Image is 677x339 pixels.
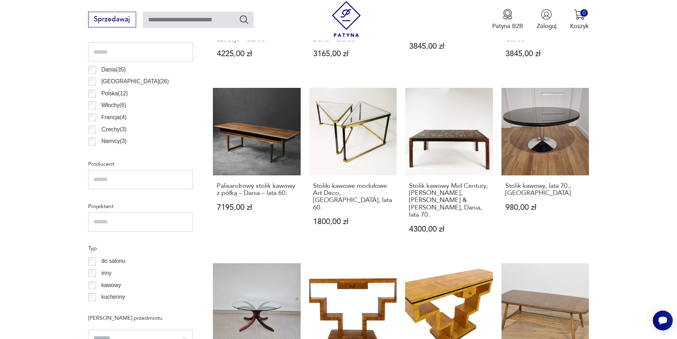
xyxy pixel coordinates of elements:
[101,113,127,122] p: Francja ( 4 )
[653,311,673,330] iframe: Smartsupp widget button
[405,88,493,250] a: Stolik kawowy Mid Century, Tranekaer, Gorm Christensen & Rolf Middelboe, Dania, lata 70.Stolik ka...
[409,226,489,233] p: 4300,00 zł
[88,159,193,169] p: Producent
[217,204,297,211] p: 7195,00 zł
[492,22,523,30] p: Patyna B2B
[309,88,397,250] a: Stoliki kawowe modułowe Art Deco, Niemcy, lata 60.Stoliki kawowe modułowe Art Deco, [GEOGRAPHIC_D...
[101,125,127,134] p: Czechy ( 3 )
[505,50,585,58] p: 3845,00 zł
[313,218,393,226] p: 1800,00 zł
[313,50,393,58] p: 3165,00 zł
[239,14,249,25] button: Szukaj
[101,256,125,266] p: do salonu
[88,313,193,323] p: [PERSON_NAME] przedmiotu
[313,14,393,43] h3: Palisandrowy stolik kawowy – proj. [PERSON_NAME] dla [PERSON_NAME] – Dania – lata 60.
[492,9,523,30] a: Ikona medaluPatyna B2B
[88,17,136,23] a: Sprzedawaj
[88,202,193,211] p: Projektant
[537,22,557,30] p: Zaloguj
[541,9,552,20] img: Ikonka użytkownika
[217,14,297,43] h3: Niski stolik kawowy – proj. [PERSON_NAME] dla [PERSON_NAME] – Szwecja – lata 60.
[101,292,125,302] p: kuchenny
[537,9,557,30] button: Zaloguj
[574,9,585,20] img: Ikona koszyka
[101,137,127,146] p: Niemcy ( 3 )
[502,9,513,20] img: Ikona medalu
[492,9,523,30] button: Patyna B2B
[409,43,489,50] p: 3845,00 zł
[101,77,169,86] p: [GEOGRAPHIC_DATA] ( 26 )
[213,88,301,250] a: Palisandrowy stolik kawowy z półką – Dania – lata 60.Palisandrowy stolik kawowy z półką – Dania –...
[570,9,589,30] button: 0Koszyk
[570,22,589,30] p: Koszyk
[505,182,585,197] h3: Stolik kawowy, lata 70., [GEOGRAPHIC_DATA]
[101,281,121,290] p: kawowy
[101,269,112,278] p: inny
[88,12,136,27] button: Sprzedawaj
[101,149,129,158] p: Szwecja ( 3 )
[101,101,126,110] p: Włochy ( 6 )
[409,182,489,219] h3: Stolik kawowy Mid Century, [PERSON_NAME], [PERSON_NAME] & [PERSON_NAME], Dania, lata 70.
[88,244,193,253] p: Typ
[501,88,589,250] a: Stolik kawowy, lata 70., NiemcyStolik kawowy, lata 70., [GEOGRAPHIC_DATA]980,00 zł
[217,182,297,197] h3: Palisandrowy stolik kawowy z półką – Dania – lata 60.
[101,65,126,74] p: Dania ( 35 )
[101,89,128,98] p: Polska ( 12 )
[313,182,393,212] h3: Stoliki kawowe modułowe Art Deco, [GEOGRAPHIC_DATA], lata 60.
[328,1,364,37] img: Patyna - sklep z meblami i dekoracjami vintage
[580,9,588,17] div: 0
[505,204,585,211] p: 980,00 zł
[505,14,585,43] h3: Tekowy stolik kawowy – proj. [PERSON_NAME] dla Vejle Møbelfabrik – Dania – lata 60.
[217,50,297,58] p: 4225,00 zł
